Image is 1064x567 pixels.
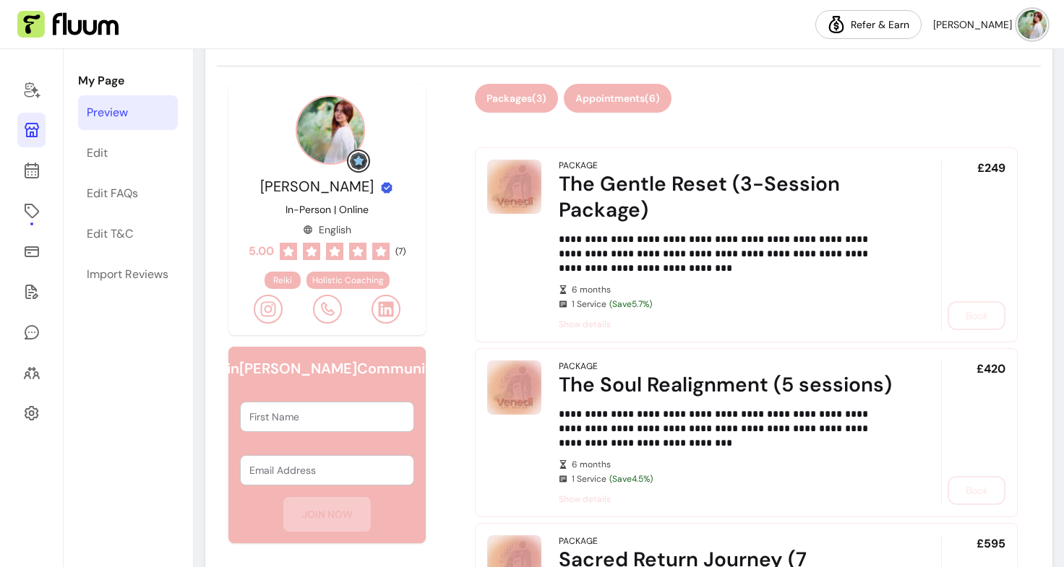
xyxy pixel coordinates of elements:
[78,72,178,90] p: My Page
[559,360,598,372] div: Package
[78,257,178,292] a: Import Reviews
[260,177,374,196] span: [PERSON_NAME]
[933,10,1047,39] button: avatar[PERSON_NAME]
[559,535,598,547] div: Package
[572,459,901,470] span: 6 months
[17,396,46,430] a: Settings
[249,410,405,424] input: First Name
[78,136,178,170] a: Edit
[941,160,1005,330] div: £249
[815,10,922,39] a: Refer & Earn
[395,246,406,257] span: ( 7 )
[17,355,46,390] a: Clients
[933,17,1012,32] span: [PERSON_NAME]
[350,152,367,170] img: Grow
[249,463,405,477] input: Email Address
[609,473,653,485] span: (Save 4.5 %)
[303,222,351,237] div: English
[475,84,558,113] button: Packages(3)
[312,274,384,286] span: Holistic Coaching
[17,315,46,350] a: My Messages
[87,225,133,243] div: Edit T&C
[17,274,46,309] a: Forms
[78,217,178,251] a: Edit T&C
[17,113,46,147] a: My Page
[87,266,168,283] div: Import Reviews
[273,274,292,286] span: Reiki
[564,84,672,113] button: Appointments(6)
[286,202,369,217] p: In-Person | Online
[17,11,119,38] img: Fluum Logo
[487,360,541,415] img: The Soul Realignment (5 sessions)
[249,243,274,260] span: 5.00
[78,95,178,130] a: Preview
[87,144,108,162] div: Edit
[559,372,901,398] div: The Soul Realignment (5 sessions)
[87,185,138,202] div: Edit FAQs
[1018,10,1047,39] img: avatar
[17,194,46,228] a: Offerings
[559,171,901,223] div: The Gentle Reset (3-Session Package)
[572,473,901,485] span: 1 Service
[17,72,46,107] a: Home
[78,176,178,211] a: Edit FAQs
[210,358,444,378] h6: Join [PERSON_NAME] Community!
[941,360,1005,505] div: £420
[87,104,128,121] div: Preview
[17,153,46,188] a: Calendar
[559,493,901,505] span: Show details
[559,160,598,171] div: Package
[572,284,901,295] span: 6 months
[559,319,901,330] span: Show details
[487,160,541,214] img: The Gentle Reset (3-Session Package)
[609,298,652,310] span: (Save 5.7 %)
[296,95,365,165] img: Provider image
[572,298,901,310] span: 1 Service
[17,234,46,269] a: Sales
